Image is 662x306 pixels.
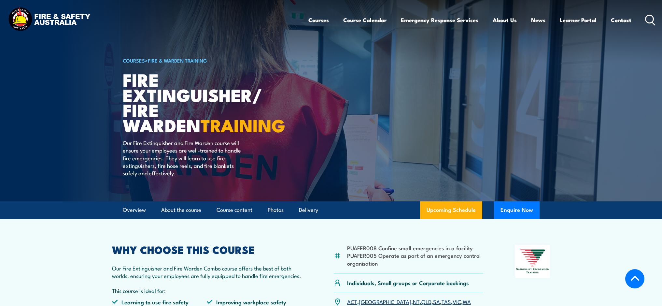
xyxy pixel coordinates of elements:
a: Learner Portal [560,11,597,29]
a: COURSES [123,57,145,64]
a: SA [433,298,440,305]
strong: TRAINING [201,111,285,138]
a: Overview [123,201,146,219]
p: Our Fire Extinguisher and Fire Warden Combo course offers the best of both worlds, ensuring your ... [112,264,302,280]
a: Emergency Response Services [401,11,478,29]
h2: WHY CHOOSE THIS COURSE [112,245,302,254]
a: ACT [347,298,357,305]
a: Photos [268,201,284,219]
a: QLD [421,298,431,305]
a: About Us [493,11,517,29]
a: Fire & Warden Training [148,57,207,64]
p: , , , , , , , [347,298,471,305]
a: News [531,11,545,29]
p: Individuals, Small groups or Corporate bookings [347,279,469,286]
a: NT [413,298,420,305]
a: WA [463,298,471,305]
a: Upcoming Schedule [420,201,482,219]
a: Course content [217,201,252,219]
a: TAS [442,298,451,305]
h6: > [123,56,284,64]
a: About the course [161,201,201,219]
a: Contact [611,11,631,29]
button: Enquire Now [494,201,540,219]
li: PUAFER008 Confine small emergencies in a facility [347,244,484,252]
li: PUAFER005 Operate as part of an emergency control organisation [347,252,484,267]
img: Nationally Recognised Training logo. [515,245,550,278]
a: [GEOGRAPHIC_DATA] [359,298,411,305]
a: Delivery [299,201,318,219]
a: Course Calendar [343,11,387,29]
p: Our Fire Extinguisher and Fire Warden course will ensure your employees are well-trained to handl... [123,139,242,177]
h1: Fire Extinguisher/ Fire Warden [123,72,284,133]
a: VIC [453,298,461,305]
p: This course is ideal for: [112,287,302,294]
a: Courses [308,11,329,29]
